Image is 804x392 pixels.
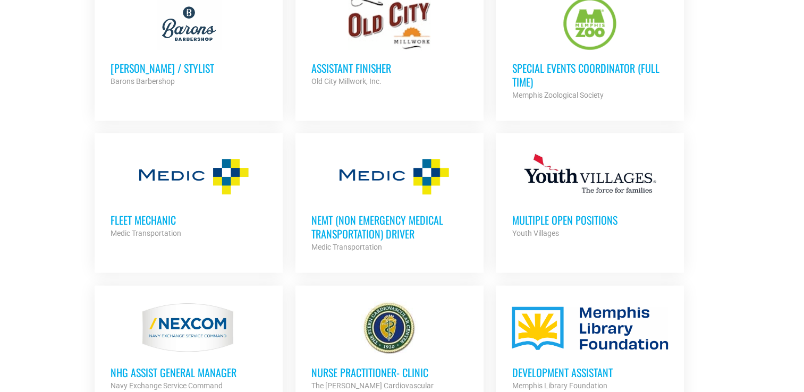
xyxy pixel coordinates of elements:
[512,213,668,227] h3: Multiple Open Positions
[311,61,468,75] h3: Assistant Finisher
[111,365,267,379] h3: NHG ASSIST GENERAL MANAGER
[95,133,283,255] a: Fleet Mechanic Medic Transportation
[311,77,382,86] strong: Old City Millwork, Inc.
[111,229,181,237] strong: Medic Transportation
[311,213,468,241] h3: NEMT (Non Emergency Medical Transportation) Driver
[311,365,468,379] h3: Nurse Practitioner- Clinic
[311,243,382,251] strong: Medic Transportation
[496,133,684,255] a: Multiple Open Positions Youth Villages
[512,91,603,99] strong: Memphis Zoological Society
[512,229,558,237] strong: Youth Villages
[111,381,223,390] strong: Navy Exchange Service Command
[512,61,668,89] h3: Special Events Coordinator (Full Time)
[111,77,175,86] strong: Barons Barbershop
[295,133,484,269] a: NEMT (Non Emergency Medical Transportation) Driver Medic Transportation
[111,61,267,75] h3: [PERSON_NAME] / Stylist
[512,381,607,390] strong: Memphis Library Foundation
[111,213,267,227] h3: Fleet Mechanic
[512,365,668,379] h3: Development Assistant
